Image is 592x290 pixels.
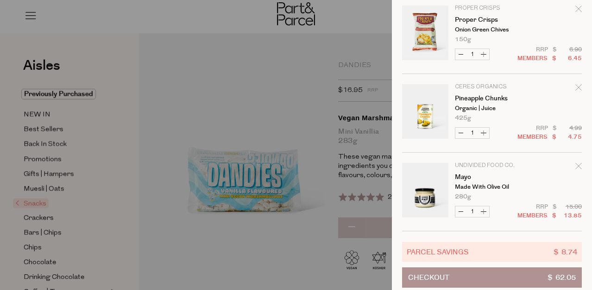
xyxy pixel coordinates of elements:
[455,6,527,11] p: Proper Crisps
[455,184,527,190] p: Made with Olive Oil
[455,105,527,111] p: Organic | Juice
[455,115,471,121] span: 425g
[466,128,478,138] input: QTY Pineapple Chunks
[575,4,582,17] div: Remove Proper Crisps
[455,17,527,23] a: Proper Crisps
[466,49,478,60] input: QTY Proper Crisps
[455,37,471,43] span: 150g
[407,247,469,257] span: Parcel Savings
[402,267,582,288] button: Checkout$ 62.05
[455,163,527,168] p: Undivided Food Co.
[455,27,527,33] p: Onion Green Chives
[554,247,577,257] span: $ 8.74
[455,95,527,102] a: Pineapple Chunks
[455,174,527,180] a: Mayo
[408,268,449,287] span: Checkout
[466,206,478,217] input: QTY Mayo
[455,194,471,200] span: 280g
[455,84,527,90] p: Ceres Organics
[548,268,576,287] span: $ 62.05
[575,161,582,174] div: Remove Mayo
[575,83,582,95] div: Remove Pineapple Chunks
